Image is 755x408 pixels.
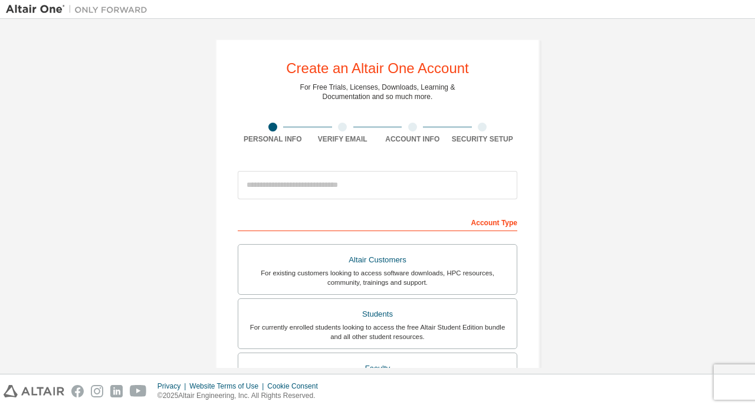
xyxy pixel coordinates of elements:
[245,268,510,287] div: For existing customers looking to access software downloads, HPC resources, community, trainings ...
[267,381,324,391] div: Cookie Consent
[238,212,517,231] div: Account Type
[448,134,518,144] div: Security Setup
[189,381,267,391] div: Website Terms of Use
[71,385,84,397] img: facebook.svg
[4,385,64,397] img: altair_logo.svg
[308,134,378,144] div: Verify Email
[157,391,325,401] p: © 2025 Altair Engineering, Inc. All Rights Reserved.
[245,306,510,323] div: Students
[130,385,147,397] img: youtube.svg
[157,381,189,391] div: Privacy
[300,83,455,101] div: For Free Trials, Licenses, Downloads, Learning & Documentation and so much more.
[245,252,510,268] div: Altair Customers
[6,4,153,15] img: Altair One
[110,385,123,397] img: linkedin.svg
[245,323,510,341] div: For currently enrolled students looking to access the free Altair Student Edition bundle and all ...
[245,360,510,377] div: Faculty
[91,385,103,397] img: instagram.svg
[238,134,308,144] div: Personal Info
[286,61,469,75] div: Create an Altair One Account
[377,134,448,144] div: Account Info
